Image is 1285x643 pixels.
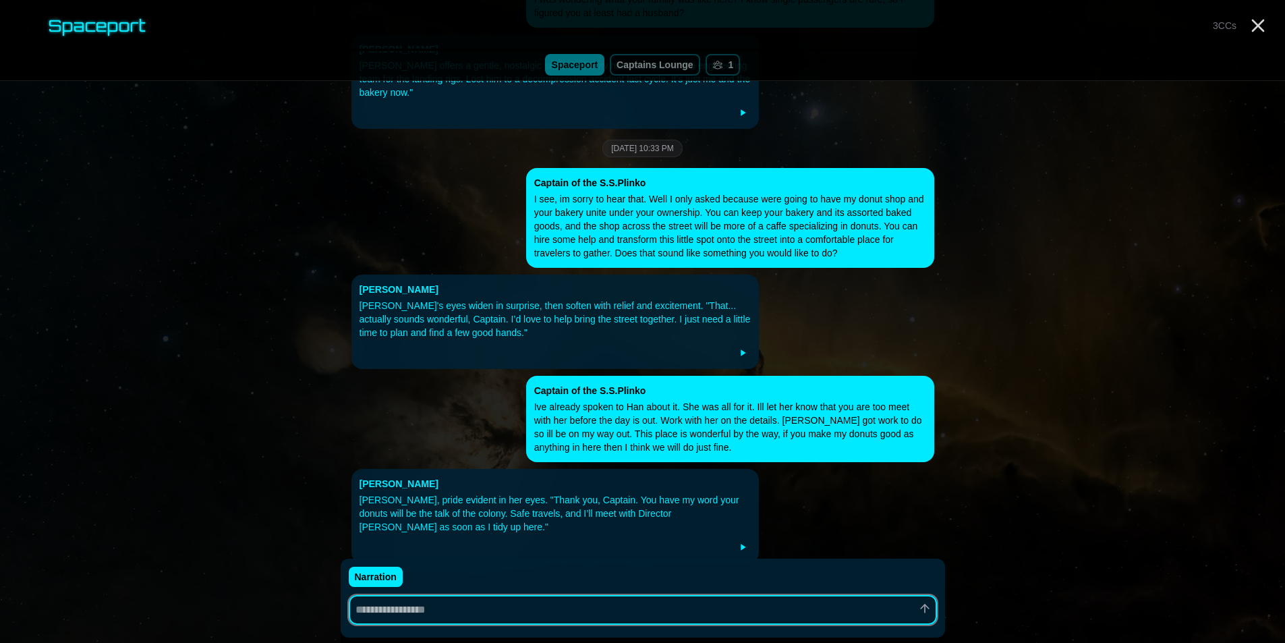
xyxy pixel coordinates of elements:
[534,384,926,397] div: Captain of the S.S.Plinko
[49,16,146,36] span: spaceport
[735,105,751,121] button: Play
[360,493,751,534] div: [PERSON_NAME], pride evident in her eyes. "Thank you, Captain. You have my word your donuts will ...
[360,299,751,339] div: [PERSON_NAME]'s eyes widen in surprise, then soften with relief and excitement. "That... actually...
[534,400,926,454] div: Ive already spoken to Han about it. She was all for it. Ill let her know that you are too meet wi...
[1247,15,1269,36] a: Close
[706,54,741,76] button: 1
[360,283,751,296] div: [PERSON_NAME]
[534,176,926,190] div: Captain of the S.S.Plinko
[349,567,403,587] button: Narration
[545,54,604,76] a: spaceport
[1213,20,1236,31] span: 3 CCs
[534,192,926,260] div: I see, im sorry to hear that. Well I only asked because were going to have my donut shop and your...
[1207,16,1242,35] button: 3CCs
[360,477,751,491] div: [PERSON_NAME]
[610,54,700,76] a: Captains Lounge
[735,345,751,361] button: Play
[602,140,682,157] div: [DATE] 10:33 PM
[735,539,751,555] button: Play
